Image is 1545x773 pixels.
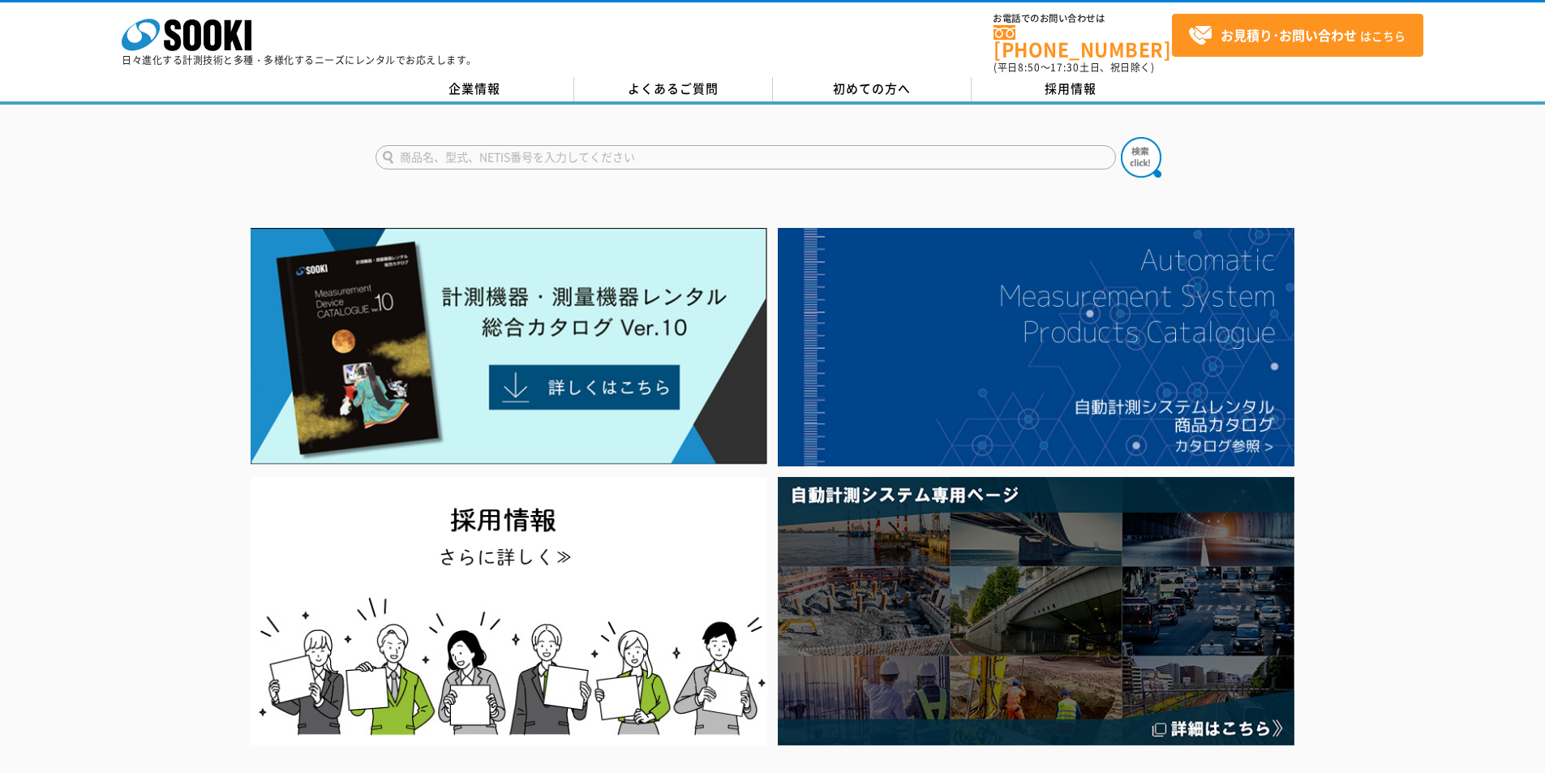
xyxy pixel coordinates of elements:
[778,228,1294,466] img: 自動計測システムカタログ
[1018,60,1041,75] span: 8:50
[251,477,767,745] img: SOOKI recruit
[122,55,477,65] p: 日々進化する計測技術と多種・多様化するニーズにレンタルでお応えします。
[833,79,911,97] span: 初めての方へ
[1188,24,1406,48] span: はこちら
[994,25,1172,58] a: [PHONE_NUMBER]
[1221,25,1357,45] strong: お見積り･お問い合わせ
[376,77,574,101] a: 企業情報
[773,77,972,101] a: 初めての方へ
[972,77,1170,101] a: 採用情報
[251,228,767,465] img: Catalog Ver10
[994,60,1154,75] span: (平日 ～ 土日、祝日除く)
[376,145,1116,170] input: 商品名、型式、NETIS番号を入力してください
[1121,137,1161,178] img: btn_search.png
[1172,14,1423,57] a: お見積り･お問い合わせはこちら
[994,14,1172,24] span: お電話でのお問い合わせは
[1050,60,1079,75] span: 17:30
[778,477,1294,745] img: 自動計測システム専用ページ
[574,77,773,101] a: よくあるご質問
